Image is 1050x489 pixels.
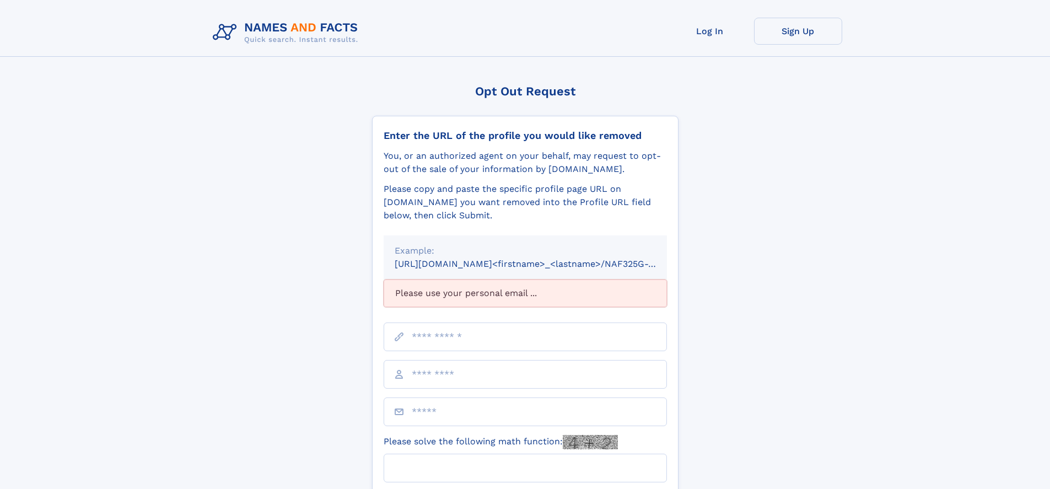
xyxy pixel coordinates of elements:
div: Opt Out Request [372,84,679,98]
a: Log In [666,18,754,45]
div: You, or an authorized agent on your behalf, may request to opt-out of the sale of your informatio... [384,149,667,176]
div: Please copy and paste the specific profile page URL on [DOMAIN_NAME] you want removed into the Pr... [384,182,667,222]
div: Please use your personal email ... [384,280,667,307]
img: Logo Names and Facts [208,18,367,47]
small: [URL][DOMAIN_NAME]<firstname>_<lastname>/NAF325G-xxxxxxxx [395,259,688,269]
div: Enter the URL of the profile you would like removed [384,130,667,142]
a: Sign Up [754,18,842,45]
label: Please solve the following math function: [384,435,618,449]
div: Example: [395,244,656,257]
